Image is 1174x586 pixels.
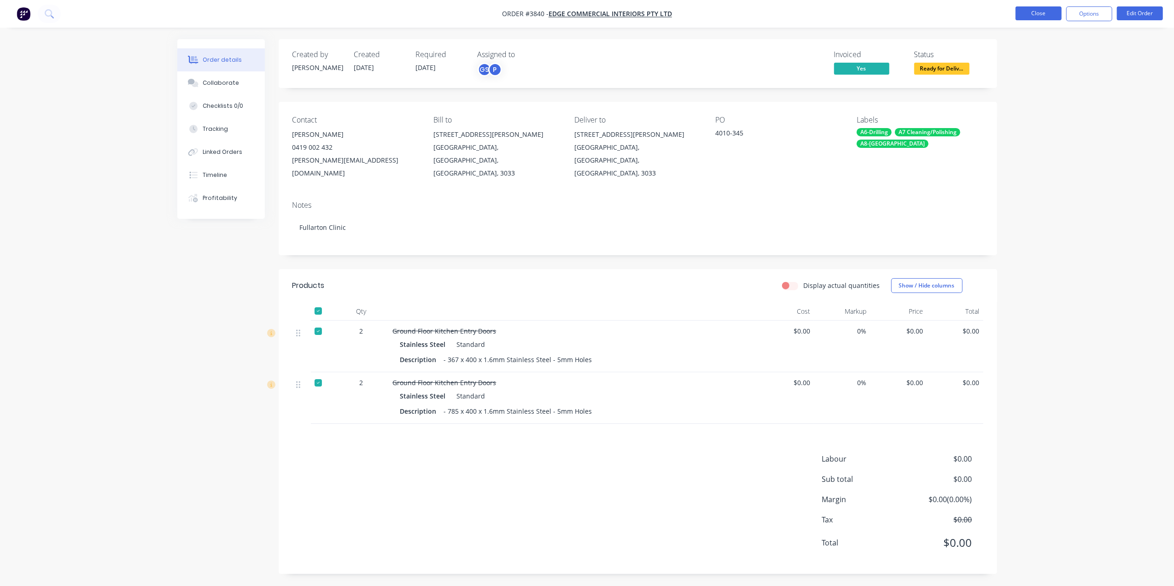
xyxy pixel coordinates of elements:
div: [PERSON_NAME]0419 002 432[PERSON_NAME][EMAIL_ADDRESS][DOMAIN_NAME] [292,128,419,180]
button: Ready for Deliv... [914,63,970,76]
span: 2 [360,378,363,387]
div: [GEOGRAPHIC_DATA], [GEOGRAPHIC_DATA], [GEOGRAPHIC_DATA], 3033 [433,141,560,180]
button: Edit Order [1117,6,1163,20]
div: Created by [292,50,343,59]
div: Cost [758,302,814,321]
span: Sub total [822,474,904,485]
div: [PERSON_NAME] [292,63,343,72]
div: Linked Orders [203,148,242,156]
div: Tracking [203,125,228,133]
div: Standard [453,389,485,403]
div: Deliver to [574,116,701,124]
button: Close [1016,6,1062,20]
button: Profitability [177,187,265,210]
div: GS [478,63,491,76]
div: [PERSON_NAME][EMAIL_ADDRESS][DOMAIN_NAME] [292,154,419,180]
div: - 785 x 400 x 1.6mm Stainless Steel - 5mm Holes [440,404,596,418]
div: Bill to [433,116,560,124]
span: 2 [360,326,363,336]
div: Description [400,353,440,366]
span: Yes [834,63,889,74]
div: Checklists 0/0 [203,102,243,110]
div: Order details [203,56,242,64]
img: Factory [17,7,30,21]
div: Required [416,50,467,59]
button: Collaborate [177,71,265,94]
div: Products [292,280,325,291]
div: [PERSON_NAME] [292,128,419,141]
div: Stainless Steel [400,389,450,403]
span: $0.00 [761,378,811,387]
div: Assigned to [478,50,570,59]
span: $0.00 ( 0.00 %) [904,494,972,505]
span: $0.00 [904,514,972,525]
div: [STREET_ADDRESS][PERSON_NAME] [574,128,701,141]
span: $0.00 [930,326,980,336]
span: $0.00 [874,378,923,387]
div: [STREET_ADDRESS][PERSON_NAME][GEOGRAPHIC_DATA], [GEOGRAPHIC_DATA], [GEOGRAPHIC_DATA], 3033 [433,128,560,180]
div: Markup [814,302,870,321]
div: Collaborate [203,79,239,87]
span: [DATE] [354,63,374,72]
div: A8-[GEOGRAPHIC_DATA] [857,140,929,148]
div: Created [354,50,405,59]
span: Ground Floor Kitchen Entry Doors [393,378,496,387]
div: 4010-345 [716,128,831,141]
div: Labels [857,116,983,124]
div: Standard [453,338,485,351]
div: Status [914,50,983,59]
div: A7 Cleaning/Polishing [895,128,960,136]
button: GSP [478,63,502,76]
label: Display actual quantities [804,281,880,290]
button: Show / Hide columns [891,278,963,293]
div: 0419 002 432 [292,141,419,154]
span: Total [822,537,904,548]
div: [STREET_ADDRESS][PERSON_NAME][GEOGRAPHIC_DATA], [GEOGRAPHIC_DATA], [GEOGRAPHIC_DATA], 3033 [574,128,701,180]
span: Margin [822,494,904,505]
div: P [488,63,502,76]
button: Order details [177,48,265,71]
div: Qty [334,302,389,321]
div: [GEOGRAPHIC_DATA], [GEOGRAPHIC_DATA], [GEOGRAPHIC_DATA], 3033 [574,141,701,180]
span: Labour [822,453,904,464]
span: [DATE] [416,63,436,72]
div: - 367 x 400 x 1.6mm Stainless Steel - 5mm Holes [440,353,596,366]
button: Checklists 0/0 [177,94,265,117]
div: Total [927,302,983,321]
div: Profitability [203,194,237,202]
div: A6-Drilling [857,128,892,136]
div: Contact [292,116,419,124]
span: Tax [822,514,904,525]
span: $0.00 [874,326,923,336]
span: $0.00 [930,378,980,387]
span: 0% [818,326,867,336]
span: $0.00 [904,474,972,485]
div: Price [870,302,927,321]
button: Tracking [177,117,265,141]
span: Ground Floor Kitchen Entry Doors [393,327,496,335]
a: Edge Commercial Interiors Pty Ltd [549,10,672,18]
div: Invoiced [834,50,903,59]
span: $0.00 [761,326,811,336]
button: Linked Orders [177,141,265,164]
span: $0.00 [904,453,972,464]
div: Description [400,404,440,418]
div: Timeline [203,171,227,179]
span: 0% [818,378,867,387]
button: Options [1066,6,1112,21]
div: PO [716,116,842,124]
div: [STREET_ADDRESS][PERSON_NAME] [433,128,560,141]
div: Stainless Steel [400,338,450,351]
div: Fullarton Clinic [292,213,983,241]
span: $0.00 [904,534,972,551]
div: Notes [292,201,983,210]
span: Ready for Deliv... [914,63,970,74]
button: Timeline [177,164,265,187]
span: Order #3840 - [502,10,549,18]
